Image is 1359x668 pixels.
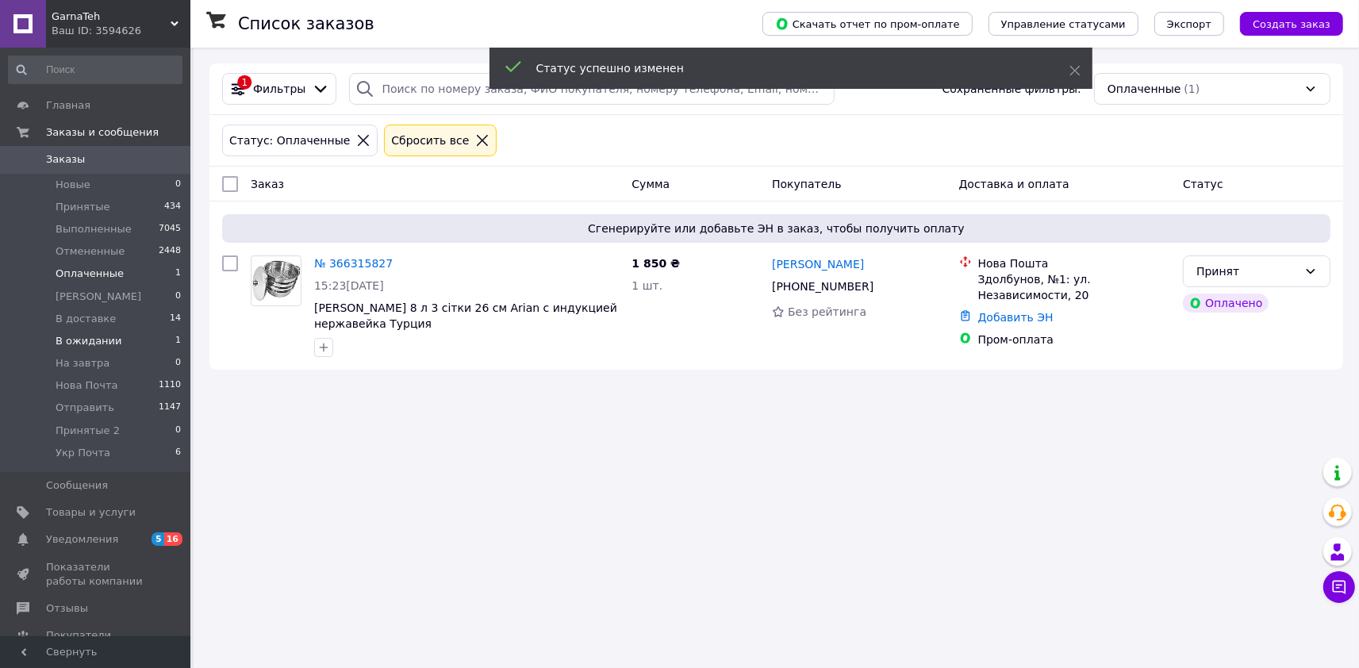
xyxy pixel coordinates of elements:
[632,279,662,292] span: 1 шт.
[159,244,181,259] span: 2448
[56,290,141,304] span: [PERSON_NAME]
[388,132,472,149] div: Сбросить все
[46,628,111,643] span: Покупатели
[978,311,1054,324] a: Добавить ЭН
[46,125,159,140] span: Заказы и сообщения
[175,267,181,281] span: 1
[1184,83,1200,95] span: (1)
[959,178,1069,190] span: Доставка и оплата
[978,271,1171,303] div: Здолбунов, №1: ул. Независимости, 20
[1224,17,1343,29] a: Создать заказ
[175,178,181,192] span: 0
[46,532,118,547] span: Уведомления
[251,260,301,301] img: Фото товару
[175,424,181,438] span: 0
[56,222,132,236] span: Выполненные
[56,401,114,415] span: Отправить
[1108,81,1181,97] span: Оплаченные
[46,152,85,167] span: Заказы
[1167,18,1211,30] span: Экспорт
[1240,12,1343,36] button: Создать заказ
[56,356,109,370] span: На завтра
[46,601,88,616] span: Отзывы
[175,290,181,304] span: 0
[159,401,181,415] span: 1147
[989,12,1138,36] button: Управление статусами
[164,532,182,546] span: 16
[772,178,842,190] span: Покупатель
[46,560,147,589] span: Показатели работы компании
[978,255,1171,271] div: Нова Пошта
[159,378,181,393] span: 1110
[788,305,866,318] span: Без рейтинга
[175,334,181,348] span: 1
[56,312,116,326] span: В доставке
[762,12,973,36] button: Скачать отчет по пром-оплате
[314,301,617,330] a: [PERSON_NAME] 8 л 3 сітки 26 см Arian с индукцией нержавейка Турция
[1323,571,1355,603] button: Чат с покупателем
[1154,12,1224,36] button: Экспорт
[1001,18,1126,30] span: Управление статусами
[52,24,190,38] div: Ваш ID: 3594626
[159,222,181,236] span: 7045
[46,478,108,493] span: Сообщения
[228,221,1324,236] span: Сгенерируйте или добавьте ЭН в заказ, чтобы получить оплату
[772,280,873,293] span: [PHONE_NUMBER]
[56,446,110,460] span: Укр Почта
[251,255,301,306] a: Фото товару
[314,279,384,292] span: 15:23[DATE]
[314,257,393,270] a: № 366315827
[251,178,284,190] span: Заказ
[238,14,374,33] h1: Список заказов
[56,424,120,438] span: Принятые 2
[170,312,181,326] span: 14
[772,256,864,272] a: [PERSON_NAME]
[56,267,124,281] span: Оплаченные
[56,200,110,214] span: Принятые
[1196,263,1298,280] div: Принят
[632,178,670,190] span: Сумма
[152,532,164,546] span: 5
[56,244,125,259] span: Отмененные
[56,178,90,192] span: Новые
[1183,178,1223,190] span: Статус
[775,17,960,31] span: Скачать отчет по пром-оплате
[226,132,353,149] div: Статус: Оплаченные
[52,10,171,24] span: GarnaTeh
[46,505,136,520] span: Товары и услуги
[46,98,90,113] span: Главная
[978,332,1171,347] div: Пром-оплата
[175,446,181,460] span: 6
[175,356,181,370] span: 0
[536,60,1030,76] div: Статус успешно изменен
[1253,18,1330,30] span: Создать заказ
[56,378,117,393] span: Нова Почта
[253,81,305,97] span: Фильтры
[632,257,680,270] span: 1 850 ₴
[164,200,181,214] span: 434
[1183,294,1269,313] div: Оплачено
[8,56,182,84] input: Поиск
[56,334,122,348] span: В ожидании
